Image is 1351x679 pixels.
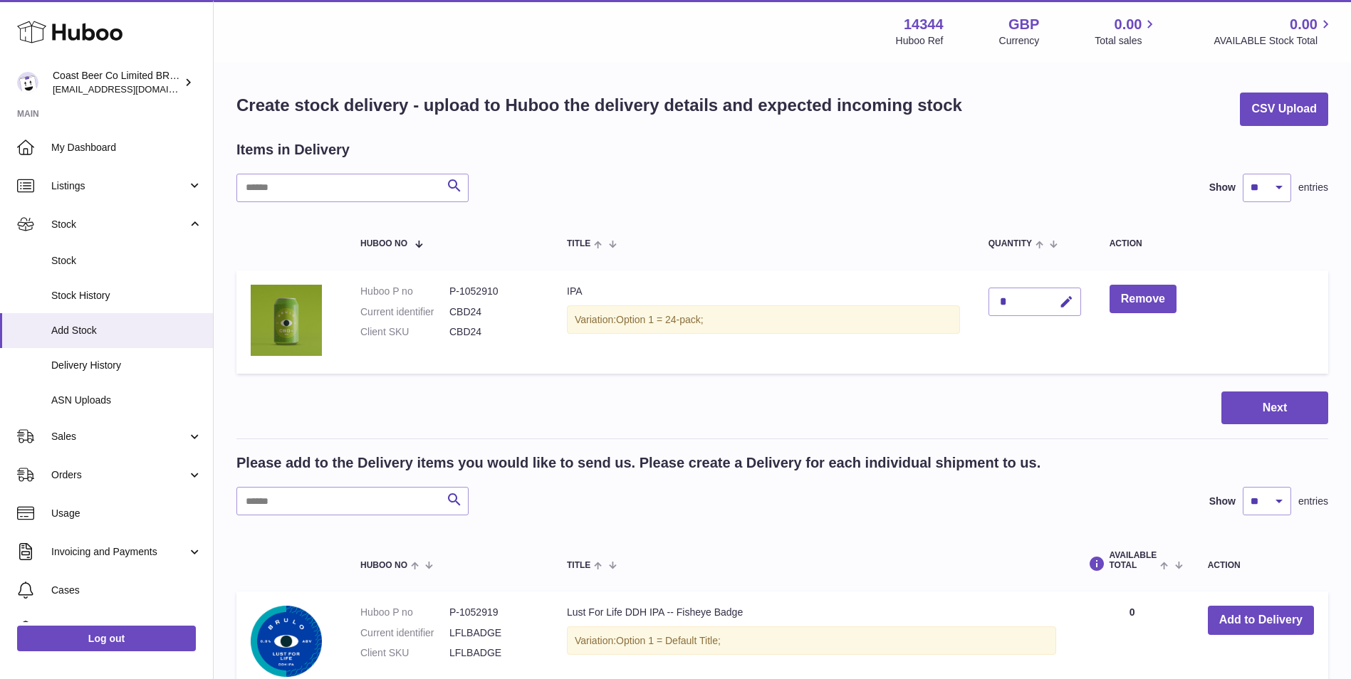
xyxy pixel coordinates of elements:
h2: Items in Delivery [236,140,350,159]
dt: Client SKU [360,325,449,339]
span: Huboo no [360,561,407,570]
dt: Current identifier [360,626,449,640]
img: IPA [251,285,322,356]
div: Huboo Ref [896,34,944,48]
a: 0.00 Total sales [1095,15,1158,48]
span: Total sales [1095,34,1158,48]
dt: Client SKU [360,646,449,660]
button: Add to Delivery [1208,606,1314,635]
a: 0.00 AVAILABLE Stock Total [1214,15,1334,48]
span: Huboo no [360,239,407,248]
strong: GBP [1008,15,1039,34]
img: Lust For Life DDH IPA -- Fisheye Badge [251,606,322,677]
dt: Huboo P no [360,606,449,619]
span: Stock [51,218,187,231]
strong: 14344 [904,15,944,34]
button: CSV Upload [1240,93,1328,126]
td: IPA [553,270,974,374]
button: Next [1221,391,1328,425]
span: 0.00 [1290,15,1318,34]
span: Cases [51,584,202,597]
dd: CBD24 [449,325,538,339]
span: Option 1 = 24-pack; [616,314,704,325]
span: [EMAIL_ADDRESS][DOMAIN_NAME] [53,83,209,95]
h1: Create stock delivery - upload to Huboo the delivery details and expected incoming stock [236,94,962,117]
div: Action [1208,561,1314,570]
span: Stock History [51,289,202,302]
span: entries [1298,495,1328,508]
span: ASN Uploads [51,394,202,407]
span: entries [1298,181,1328,194]
div: Currency [999,34,1040,48]
span: Stock [51,254,202,268]
span: Invoicing and Payments [51,545,187,559]
dt: Huboo P no [360,285,449,298]
span: Add Stock [51,324,202,337]
span: Option 1 = Default Title; [616,635,721,646]
div: Variation: [567,626,1056,656]
dd: CBD24 [449,305,538,319]
img: internalAdmin-14344@internal.huboo.com [17,72,38,93]
span: Listings [51,179,187,193]
span: Delivery History [51,359,202,372]
span: Title [567,239,590,248]
a: Log out [17,626,196,651]
span: AVAILABLE Stock Total [1214,34,1334,48]
span: Quantity [989,239,1032,248]
dd: P-1052919 [449,606,538,619]
span: Sales [51,430,187,443]
span: Orders [51,468,187,482]
h2: Please add to the Delivery items you would like to send us. Please create a Delivery for each ind... [236,453,1040,473]
dt: Current identifier [360,305,449,319]
span: Usage [51,507,202,520]
div: Action [1110,239,1314,248]
dd: P-1052910 [449,285,538,298]
span: 0.00 [1115,15,1142,34]
label: Show [1209,495,1236,508]
dd: LFLBADGE [449,626,538,640]
dd: LFLBADGE [449,646,538,660]
button: Remove [1110,285,1177,314]
div: Coast Beer Co Limited BRULO [53,69,181,96]
label: Show [1209,181,1236,194]
span: My Dashboard [51,141,202,154]
span: Title [567,561,590,570]
div: Variation: [567,305,960,335]
span: AVAILABLE Total [1109,551,1157,569]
